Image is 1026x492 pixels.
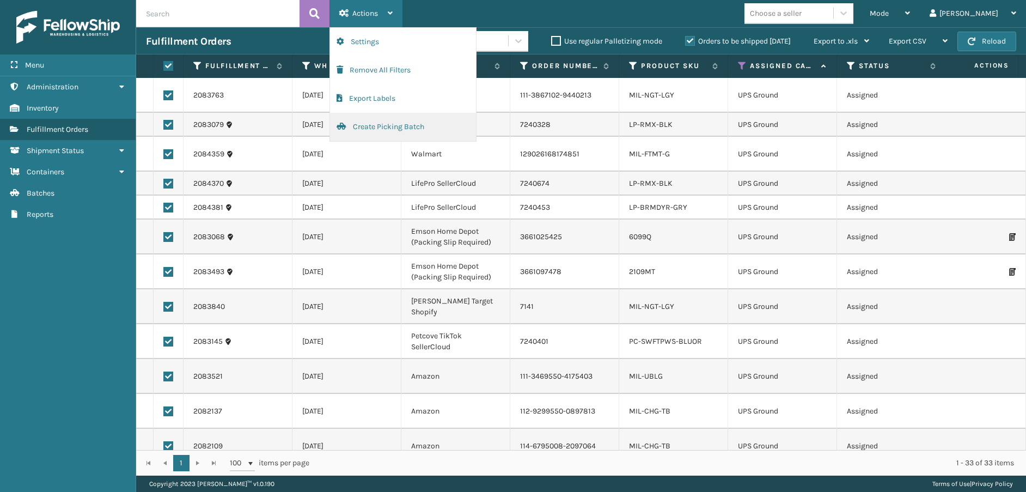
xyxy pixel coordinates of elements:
[193,232,225,242] a: 2083068
[330,84,476,113] button: Export Labels
[27,167,64,177] span: Containers
[292,196,401,220] td: [DATE]
[728,172,837,196] td: UPS Ground
[510,113,619,137] td: 7240328
[1009,268,1016,276] i: Print Packing Slip
[292,324,401,359] td: [DATE]
[629,90,674,100] a: MIL-NGT-LGY
[292,220,401,254] td: [DATE]
[837,196,946,220] td: Assigned
[837,113,946,137] td: Assigned
[685,37,791,46] label: Orders to be shipped [DATE]
[193,178,224,189] a: 2084370
[205,61,271,71] label: Fulfillment Order Id
[728,196,837,220] td: UPS Ground
[510,137,619,172] td: 129026168174851
[510,196,619,220] td: 7240453
[401,359,510,394] td: Amazon
[27,82,78,92] span: Administration
[292,289,401,324] td: [DATE]
[837,137,946,172] td: Assigned
[193,406,222,417] a: 2082137
[193,441,223,452] a: 2082109
[510,324,619,359] td: 7240401
[940,57,1016,75] span: Actions
[146,35,231,48] h3: Fulfillment Orders
[629,372,663,381] a: MIL-UBLG
[173,455,190,471] a: 1
[330,28,476,56] button: Settings
[837,429,946,464] td: Assigned
[837,394,946,429] td: Assigned
[932,476,1013,492] div: |
[837,289,946,324] td: Assigned
[510,394,619,429] td: 112-9299550-0897813
[27,210,53,219] span: Reports
[27,146,84,155] span: Shipment Status
[149,476,274,492] p: Copyright 2023 [PERSON_NAME]™ v 1.0.190
[510,359,619,394] td: 111-3469550-4175403
[728,429,837,464] td: UPS Ground
[401,394,510,429] td: Amazon
[292,113,401,137] td: [DATE]
[401,429,510,464] td: Amazon
[551,37,662,46] label: Use regular Palletizing mode
[750,61,816,71] label: Assigned Carrier Service
[193,301,225,312] a: 2083840
[837,172,946,196] td: Assigned
[750,8,802,19] div: Choose a seller
[728,113,837,137] td: UPS Ground
[510,78,619,113] td: 111-3867102-9440213
[510,429,619,464] td: 114-6795008-2097064
[957,32,1016,51] button: Reload
[837,254,946,289] td: Assigned
[193,149,224,160] a: 2084359
[330,56,476,84] button: Remove All Filters
[629,149,670,159] a: MIL-FTMT-G
[16,11,120,44] img: logo
[837,359,946,394] td: Assigned
[401,172,510,196] td: LifePro SellerCloud
[27,125,88,134] span: Fulfillment Orders
[870,9,889,18] span: Mode
[292,137,401,172] td: [DATE]
[728,137,837,172] td: UPS Ground
[728,220,837,254] td: UPS Ground
[510,254,619,289] td: 3661097478
[401,220,510,254] td: Emson Home Depot (Packing Slip Required)
[401,137,510,172] td: Walmart
[728,324,837,359] td: UPS Ground
[837,324,946,359] td: Assigned
[292,429,401,464] td: [DATE]
[972,480,1013,488] a: Privacy Policy
[193,90,224,101] a: 2083763
[859,61,925,71] label: Status
[629,203,687,212] a: LP-BRMDYR-GRY
[510,289,619,324] td: 7141
[532,61,598,71] label: Order Number
[641,61,707,71] label: Product SKU
[629,267,655,276] a: 2109MT
[728,289,837,324] td: UPS Ground
[25,60,44,70] span: Menu
[629,441,670,451] a: MIL-CHG-TB
[314,61,380,71] label: WH Ship By Date
[629,302,674,311] a: MIL-NGT-LGY
[728,254,837,289] td: UPS Ground
[728,359,837,394] td: UPS Ground
[401,196,510,220] td: LifePro SellerCloud
[193,336,223,347] a: 2083145
[401,324,510,359] td: Petcove TikTok SellerCloud
[292,172,401,196] td: [DATE]
[1009,233,1016,241] i: Print Packing Slip
[728,78,837,113] td: UPS Ground
[325,458,1014,469] div: 1 - 33 of 33 items
[932,480,970,488] a: Terms of Use
[629,179,673,188] a: LP-RMX-BLK
[193,119,224,130] a: 2083079
[193,202,223,213] a: 2084381
[352,9,378,18] span: Actions
[510,172,619,196] td: 7240674
[889,37,926,46] span: Export CSV
[193,371,223,382] a: 2083521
